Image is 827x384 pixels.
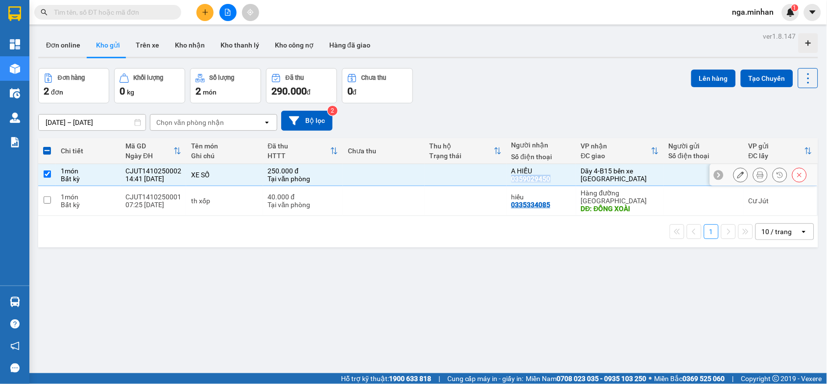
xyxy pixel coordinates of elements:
[655,373,725,384] span: Miền Bắc
[58,74,85,81] div: Đơn hàng
[557,375,647,383] strong: 0708 023 035 - 0935 103 250
[125,193,181,201] div: CJUT1410250001
[425,138,507,164] th: Toggle SortBy
[430,142,494,150] div: Thu hộ
[191,142,258,150] div: Tên món
[266,68,337,103] button: Đã thu290.000đ
[242,4,259,21] button: aim
[804,4,821,21] button: caret-down
[128,33,167,57] button: Trên xe
[762,227,792,237] div: 10 / trang
[268,152,330,160] div: HTTT
[61,193,116,201] div: 1 món
[749,142,804,150] div: VP gửi
[8,6,21,21] img: logo-vxr
[749,152,804,160] div: ĐC lấy
[328,106,338,116] sup: 2
[263,119,271,126] svg: open
[10,137,20,147] img: solution-icon
[10,319,20,329] span: question-circle
[268,201,338,209] div: Tại văn phòng
[120,85,125,97] span: 0
[190,68,261,103] button: Số lượng2món
[786,8,795,17] img: icon-new-feature
[353,88,357,96] span: đ
[10,341,20,351] span: notification
[213,33,267,57] button: Kho thanh lý
[342,68,413,103] button: Chưa thu0đ
[61,167,116,175] div: 1 món
[41,9,48,16] span: search
[581,142,651,150] div: VP nhận
[125,142,173,150] div: Mã GD
[669,142,739,150] div: Người gửi
[511,193,571,201] div: hiếu
[581,167,659,183] div: Dãy 4-B15 bến xe [GEOGRAPHIC_DATA]
[763,31,796,42] div: ver 1.8.147
[347,85,353,97] span: 0
[732,373,734,384] span: |
[511,201,551,209] div: 0335334085
[167,33,213,57] button: Kho nhận
[54,7,170,18] input: Tìm tên, số ĐT hoặc mã đơn
[268,142,330,150] div: Đã thu
[511,141,571,149] div: Người nhận
[438,373,440,384] span: |
[121,138,186,164] th: Toggle SortBy
[649,377,652,381] span: ⚪️
[793,4,797,11] span: 1
[224,9,231,16] span: file-add
[741,70,793,87] button: Tạo Chuyến
[389,375,431,383] strong: 1900 633 818
[125,152,173,160] div: Ngày ĐH
[268,167,338,175] div: 250.000 đ
[219,4,237,21] button: file-add
[271,85,307,97] span: 290.000
[51,88,63,96] span: đơn
[10,39,20,49] img: dashboard-icon
[362,74,387,81] div: Chưa thu
[733,168,748,182] div: Sửa đơn hàng
[203,88,217,96] span: món
[247,9,254,16] span: aim
[799,33,818,53] div: Tạo kho hàng mới
[526,373,647,384] span: Miền Nam
[511,153,571,161] div: Số điện thoại
[704,224,719,239] button: 1
[341,373,431,384] span: Hỗ trợ kỹ thuật:
[191,152,258,160] div: Ghi chú
[125,201,181,209] div: 07:25 [DATE]
[773,375,779,382] span: copyright
[210,74,235,81] div: Số lượng
[61,175,116,183] div: Bất kỳ
[725,6,782,18] span: nga.minhan
[10,363,20,373] span: message
[61,147,116,155] div: Chi tiết
[511,167,571,175] div: A HIẾU
[808,8,817,17] span: caret-down
[430,152,494,160] div: Trạng thái
[263,138,343,164] th: Toggle SortBy
[10,64,20,74] img: warehouse-icon
[191,197,258,205] div: th xốp
[267,33,321,57] button: Kho công nợ
[581,205,659,213] div: DĐ: ĐỒNG XOÀI
[581,189,659,205] div: Hàng đường [GEOGRAPHIC_DATA]
[669,152,739,160] div: Số điện thoại
[125,167,181,175] div: CJUT1410250002
[39,115,146,130] input: Select a date range.
[196,4,214,21] button: plus
[576,138,664,164] th: Toggle SortBy
[268,175,338,183] div: Tại văn phòng
[800,228,808,236] svg: open
[10,88,20,98] img: warehouse-icon
[38,68,109,103] button: Đơn hàng2đơn
[38,33,88,57] button: Đơn online
[10,113,20,123] img: warehouse-icon
[281,111,333,131] button: Bộ lọc
[88,33,128,57] button: Kho gửi
[744,138,817,164] th: Toggle SortBy
[348,147,420,155] div: Chưa thu
[156,118,224,127] div: Chọn văn phòng nhận
[61,201,116,209] div: Bất kỳ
